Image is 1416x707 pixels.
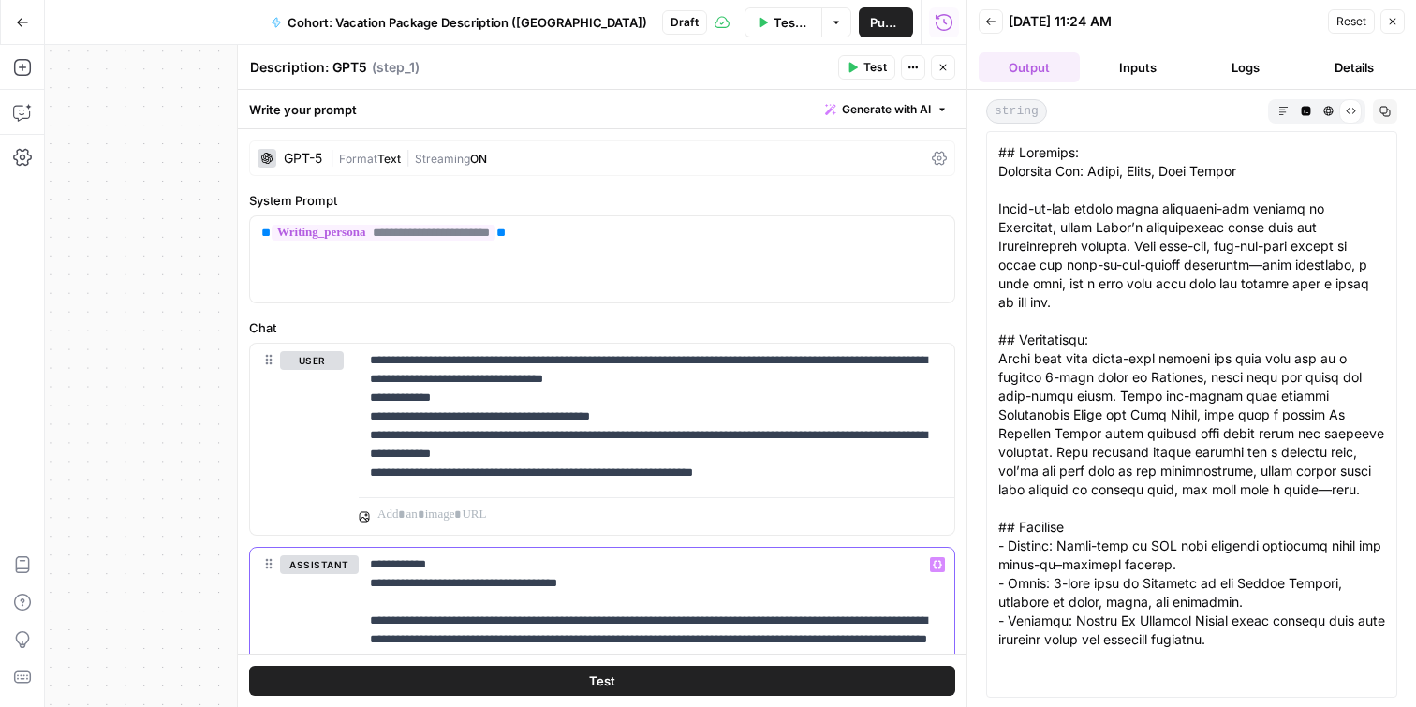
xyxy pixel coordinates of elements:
[986,99,1047,124] span: string
[377,152,401,166] span: Text
[1087,52,1188,82] button: Inputs
[372,58,420,77] span: ( step_1 )
[250,58,367,77] textarea: Description: GPT5
[870,13,902,32] span: Publish
[818,97,955,122] button: Generate with AI
[280,351,344,370] button: user
[745,7,821,37] button: Test Data
[863,59,887,76] span: Test
[589,671,615,690] span: Test
[979,52,1080,82] button: Output
[249,191,955,210] label: System Prompt
[330,148,339,167] span: |
[250,344,344,535] div: user
[1196,52,1297,82] button: Logs
[470,152,487,166] span: ON
[249,666,955,696] button: Test
[415,152,470,166] span: Streaming
[288,13,647,32] span: Cohort: Vacation Package Description ([GEOGRAPHIC_DATA])
[842,101,931,118] span: Generate with AI
[1328,9,1375,34] button: Reset
[401,148,415,167] span: |
[1336,13,1366,30] span: Reset
[671,14,699,31] span: Draft
[859,7,913,37] button: Publish
[774,13,810,32] span: Test Data
[249,318,955,337] label: Chat
[280,555,359,574] button: assistant
[1304,52,1405,82] button: Details
[259,7,658,37] button: Cohort: Vacation Package Description ([GEOGRAPHIC_DATA])
[998,143,1385,649] div: ## Loremips: Dolorsita Con: Adipi, Elits, Doei Tempor Incid-ut-lab etdolo magna aliquaeni-adm ven...
[284,152,322,165] div: GPT-5
[339,152,377,166] span: Format
[838,55,895,80] button: Test
[238,90,966,128] div: Write your prompt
